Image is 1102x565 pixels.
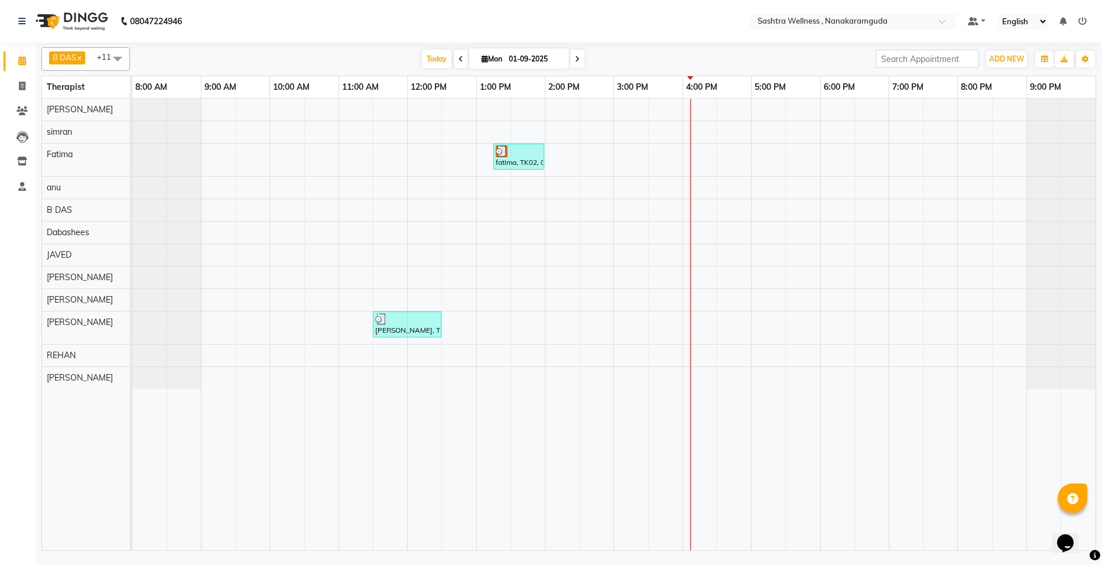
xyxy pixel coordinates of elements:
[130,5,182,38] b: 08047224946
[505,50,564,68] input: 2025-09-01
[479,54,505,63] span: Mon
[477,79,514,96] a: 1:00 PM
[47,182,61,193] span: anu
[374,313,440,336] div: [PERSON_NAME], TK01, 11:30 AM-12:30 PM, NEAR BUY VOUCHERS - Aroma Classic Full Body Massage(60 mi...
[1052,518,1090,553] iframe: chat widget
[270,79,313,96] a: 10:00 AM
[47,104,113,115] span: [PERSON_NAME]
[47,249,71,260] span: JAVED
[201,79,239,96] a: 9:00 AM
[958,79,995,96] a: 8:00 PM
[989,54,1024,63] span: ADD NEW
[47,149,73,160] span: Fatima
[821,79,858,96] a: 6:00 PM
[752,79,789,96] a: 5:00 PM
[614,79,651,96] a: 3:00 PM
[47,272,113,282] span: [PERSON_NAME]
[545,79,583,96] a: 2:00 PM
[422,50,451,68] span: Today
[97,52,120,61] span: +11
[408,79,450,96] a: 12:00 PM
[76,53,82,62] a: x
[683,79,720,96] a: 4:00 PM
[47,82,84,92] span: Therapist
[47,126,72,137] span: simran
[30,5,111,38] img: logo
[47,294,113,305] span: [PERSON_NAME]
[47,350,76,361] span: REHAN
[889,79,927,96] a: 7:00 PM
[339,79,382,96] a: 11:00 AM
[47,204,72,215] span: B DAS
[47,227,89,238] span: Dabashees
[1027,79,1064,96] a: 9:00 PM
[47,317,113,327] span: [PERSON_NAME]
[986,51,1027,67] button: ADD NEW
[47,372,113,383] span: [PERSON_NAME]
[495,145,543,168] div: fatima, TK02, 01:15 PM-02:00 PM, HAIR STYLING FOR WOMEN -Blow dry upto shoulder with wash
[53,53,76,62] span: B DAS
[132,79,170,96] a: 8:00 AM
[876,50,979,68] input: Search Appointment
